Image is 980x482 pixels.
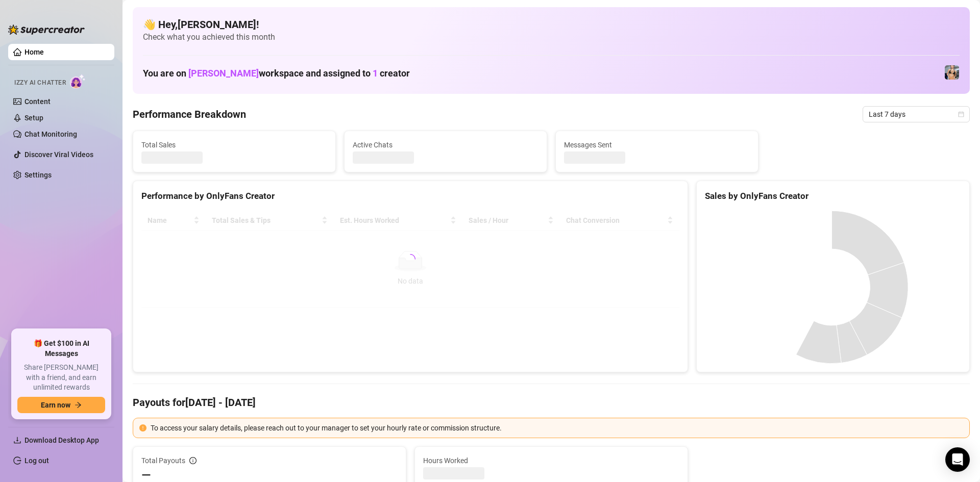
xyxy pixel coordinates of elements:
img: logo-BBDzfeDw.svg [8,24,85,35]
span: Total Sales [141,139,327,150]
span: 🎁 Get $100 in AI Messages [17,339,105,359]
img: Veronica [945,65,959,80]
span: info-circle [189,457,197,464]
h4: Payouts for [DATE] - [DATE] [133,395,970,410]
span: Earn now [41,401,70,409]
span: download [13,436,21,444]
span: Active Chats [353,139,538,150]
span: Last 7 days [869,107,964,122]
a: Content [24,97,51,106]
h4: 👋 Hey, [PERSON_NAME] ! [143,17,960,32]
span: Messages Sent [564,139,750,150]
div: Sales by OnlyFans Creator [705,189,961,203]
div: Performance by OnlyFans Creator [141,189,679,203]
img: AI Chatter [70,74,86,89]
a: Setup [24,114,43,122]
h4: Performance Breakdown [133,107,246,121]
span: Izzy AI Chatter [14,78,66,88]
span: Total Payouts [141,455,185,466]
span: Check what you achieved this month [143,32,960,43]
a: Log out [24,456,49,465]
button: Earn nowarrow-right [17,397,105,413]
span: calendar [958,111,964,117]
span: Download Desktop App [24,436,99,444]
a: Discover Viral Videos [24,150,93,159]
span: Share [PERSON_NAME] with a friend, and earn unlimited rewards [17,363,105,393]
span: [PERSON_NAME] [188,68,259,79]
div: Open Intercom Messenger [945,447,970,472]
span: arrow-right [75,401,82,409]
div: To access your salary details, please reach out to your manager to set your hourly rate or commis... [151,422,963,434]
span: loading [404,252,417,265]
a: Home [24,48,44,56]
a: Chat Monitoring [24,130,77,138]
span: exclamation-circle [139,424,146,432]
span: Hours Worked [423,455,679,466]
a: Settings [24,171,52,179]
h1: You are on workspace and assigned to creator [143,68,410,79]
span: 1 [373,68,378,79]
